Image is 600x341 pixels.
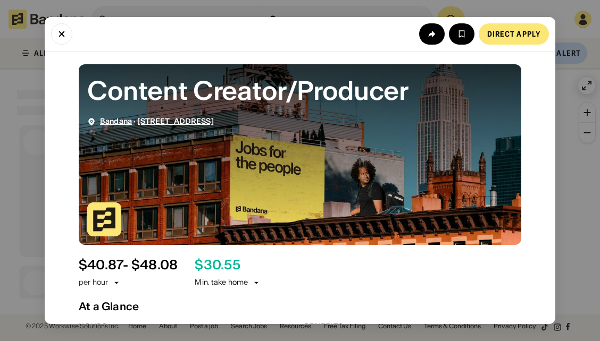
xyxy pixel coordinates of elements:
[79,300,521,313] div: At a Glance
[100,116,132,126] a: Bandana
[304,321,521,333] div: Benefits
[137,116,213,126] a: [STREET_ADDRESS]
[195,258,240,273] div: $ 30.55
[79,258,178,273] div: $ 40.87 - $48.08
[87,202,121,236] img: Bandana logo
[195,277,261,288] div: Min. take home
[487,30,540,38] div: Direct Apply
[79,321,296,333] div: Hours
[79,277,108,288] div: per hour
[51,23,72,45] button: Close
[100,117,214,126] div: ·
[87,73,513,108] div: Content Creator/Producer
